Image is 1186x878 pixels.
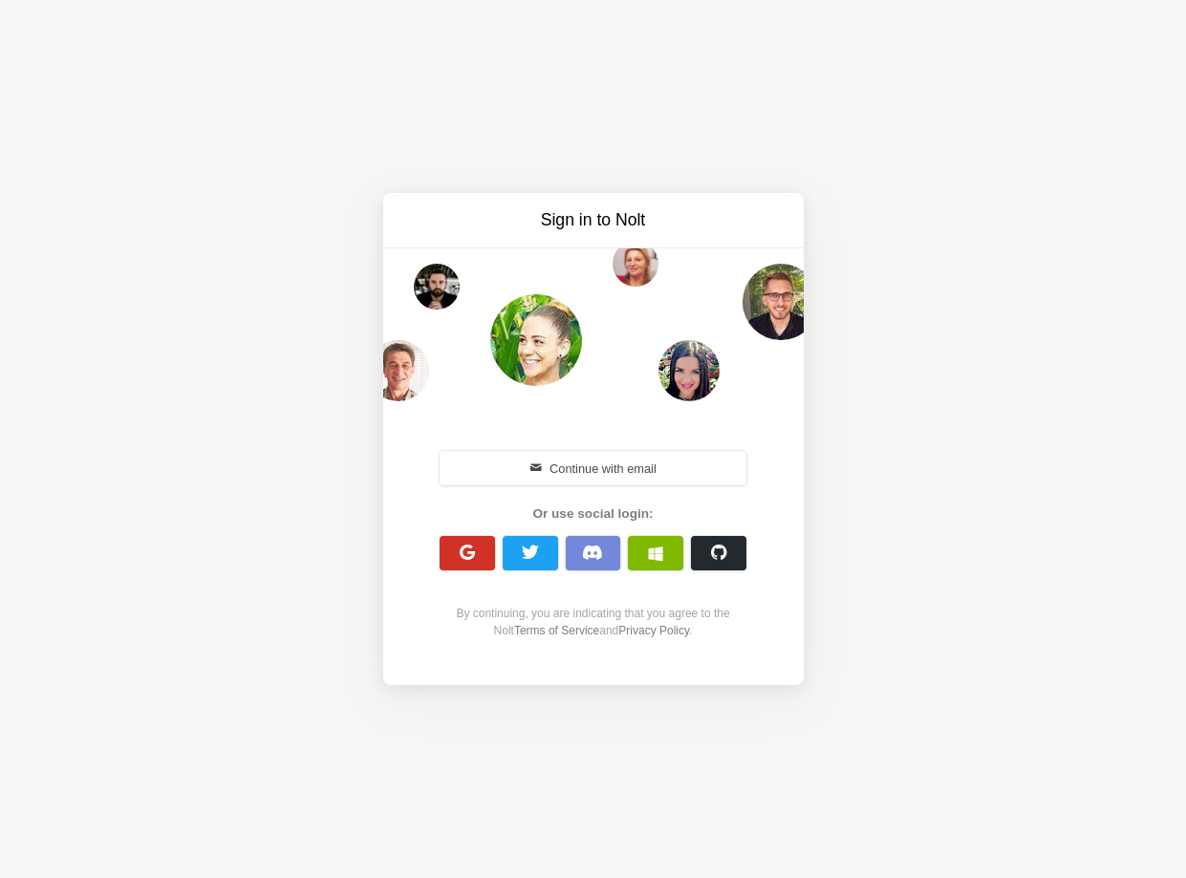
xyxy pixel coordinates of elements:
[429,605,758,639] div: By continuing, you are indicating that you agree to the Nolt and .
[440,451,747,485] button: Continue with email
[429,504,758,524] div: Or use social login:
[433,208,754,232] h3: Sign in to Nolt
[514,624,599,637] a: Terms of Service
[618,624,689,637] a: Privacy Policy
